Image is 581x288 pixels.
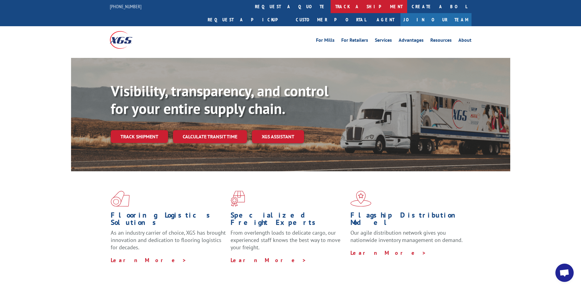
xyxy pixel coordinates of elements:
[316,38,335,44] a: For Mills
[231,229,346,256] p: From overlength loads to delicate cargo, our experienced staff knows the best way to move your fr...
[173,130,247,143] a: Calculate transit time
[400,13,472,26] a: Join Our Team
[111,81,328,118] b: Visibility, transparency, and control for your entire supply chain.
[291,13,371,26] a: Customer Portal
[110,3,142,9] a: [PHONE_NUMBER]
[111,229,226,251] span: As an industry carrier of choice, XGS has brought innovation and dedication to flooring logistics...
[350,229,463,244] span: Our agile distribution network gives you nationwide inventory management on demand.
[350,191,371,207] img: xgs-icon-flagship-distribution-model-red
[231,212,346,229] h1: Specialized Freight Experts
[399,38,424,44] a: Advantages
[350,249,426,256] a: Learn More >
[111,130,168,143] a: Track shipment
[231,257,307,264] a: Learn More >
[555,264,574,282] div: Open chat
[111,191,130,207] img: xgs-icon-total-supply-chain-intelligence-red
[111,257,187,264] a: Learn More >
[375,38,392,44] a: Services
[430,38,452,44] a: Resources
[252,130,304,143] a: XGS ASSISTANT
[111,212,226,229] h1: Flooring Logistics Solutions
[203,13,291,26] a: Request a pickup
[350,212,466,229] h1: Flagship Distribution Model
[371,13,400,26] a: Agent
[458,38,472,44] a: About
[341,38,368,44] a: For Retailers
[231,191,245,207] img: xgs-icon-focused-on-flooring-red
